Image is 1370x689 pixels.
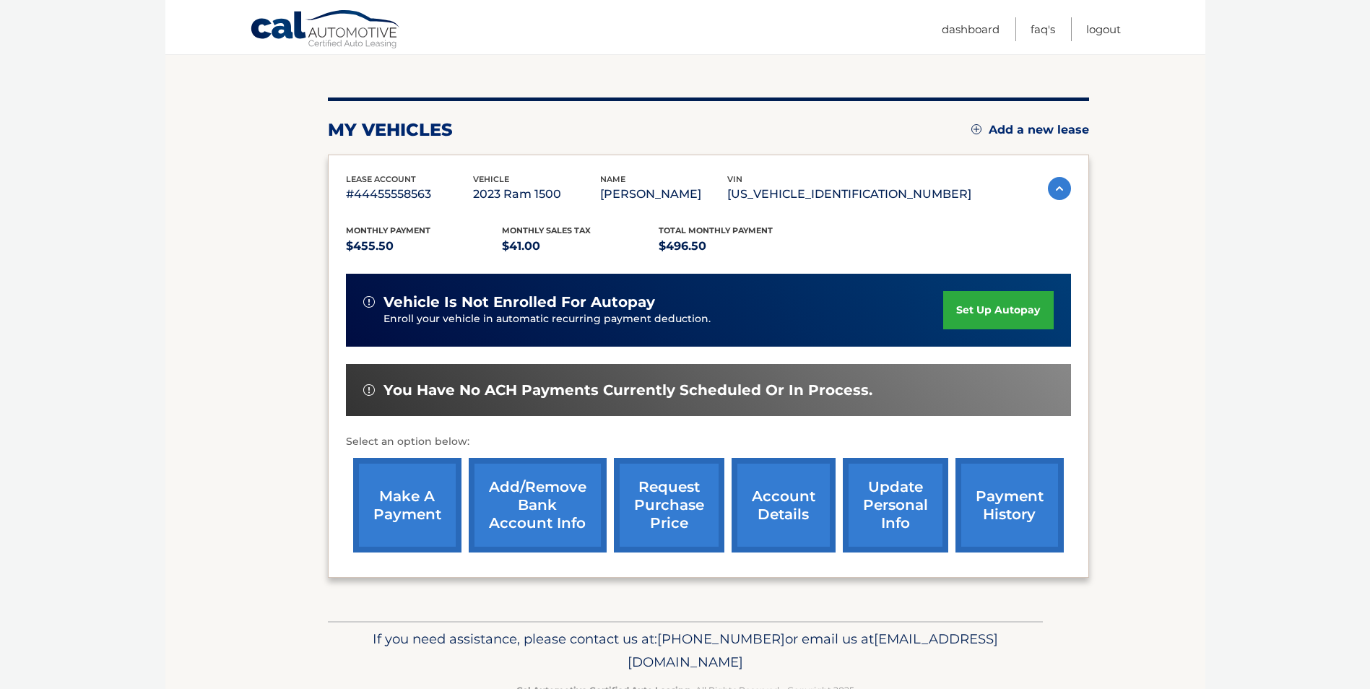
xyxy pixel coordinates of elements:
[657,630,785,647] span: [PHONE_NUMBER]
[971,124,981,134] img: add.svg
[955,458,1064,552] a: payment history
[346,184,473,204] p: #44455558563
[469,458,607,552] a: Add/Remove bank account info
[1048,177,1071,200] img: accordion-active.svg
[727,184,971,204] p: [US_VEHICLE_IDENTIFICATION_NUMBER]
[843,458,948,552] a: update personal info
[600,174,625,184] span: name
[250,9,402,51] a: Cal Automotive
[383,311,944,327] p: Enroll your vehicle in automatic recurring payment deduction.
[1086,17,1121,41] a: Logout
[328,119,453,141] h2: my vehicles
[473,174,509,184] span: vehicle
[473,184,600,204] p: 2023 Ram 1500
[614,458,724,552] a: request purchase price
[942,17,1000,41] a: Dashboard
[346,225,430,235] span: Monthly Payment
[732,458,836,552] a: account details
[943,291,1053,329] a: set up autopay
[659,225,773,235] span: Total Monthly Payment
[363,296,375,308] img: alert-white.svg
[346,433,1071,451] p: Select an option below:
[383,381,872,399] span: You have no ACH payments currently scheduled or in process.
[346,236,503,256] p: $455.50
[502,236,659,256] p: $41.00
[383,293,655,311] span: vehicle is not enrolled for autopay
[628,630,998,670] span: [EMAIL_ADDRESS][DOMAIN_NAME]
[337,628,1033,674] p: If you need assistance, please contact us at: or email us at
[353,458,461,552] a: make a payment
[502,225,591,235] span: Monthly sales Tax
[346,174,416,184] span: lease account
[363,384,375,396] img: alert-white.svg
[727,174,742,184] span: vin
[971,123,1089,137] a: Add a new lease
[1031,17,1055,41] a: FAQ's
[659,236,815,256] p: $496.50
[600,184,727,204] p: [PERSON_NAME]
